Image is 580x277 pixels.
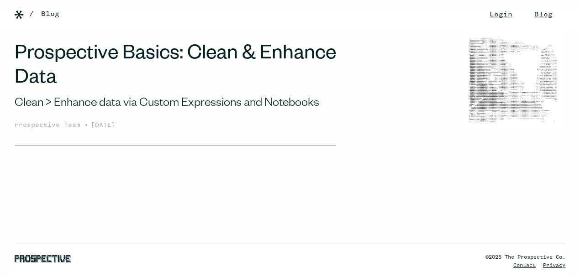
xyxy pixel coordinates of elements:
[91,120,116,131] div: [DATE]
[485,253,565,261] div: ©2025 The Prospective Co.
[41,9,59,20] a: Blog
[15,44,336,92] h1: Prospective Basics: Clean & Enhance Data
[513,263,536,268] a: Contact
[543,263,565,268] a: Privacy
[84,120,89,131] div: •
[29,9,34,20] div: /
[15,120,84,131] div: Prospective Team
[15,96,336,112] div: Clean > Enhance data via Custom Expressions and Notebooks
